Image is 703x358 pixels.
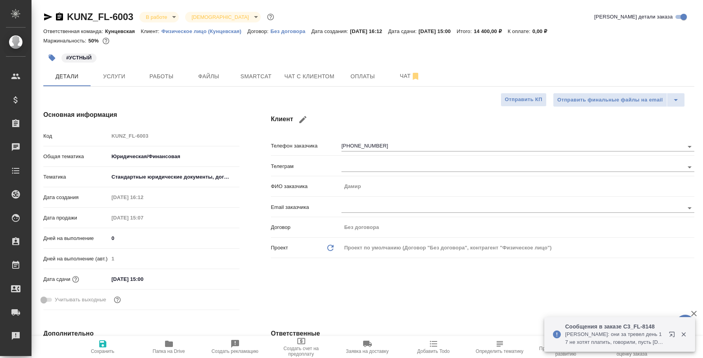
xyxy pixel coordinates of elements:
p: #УСТНЫЙ [66,54,92,62]
svg: Отписаться [411,72,420,81]
button: Сохранить [70,336,136,358]
p: [DATE] 15:00 [419,28,457,34]
input: Пустое поле [109,253,239,264]
p: Ответственная команда: [43,28,105,34]
button: Добавить тэг [43,49,61,66]
p: [PERSON_NAME]: они за тревел день 17 не хотят платить, говорили, пусть [DATE] после 18 улетает))) [565,330,664,346]
div: Стандартные юридические документы, договоры, уставы [109,170,239,184]
button: Создать счет на предоплату [268,336,334,358]
span: Определить тематику [476,349,523,354]
h4: Клиент [271,110,694,129]
span: Оплаты [344,72,382,81]
p: Дней на выполнение [43,234,109,242]
span: Добавить Todo [417,349,449,354]
button: [DEMOGRAPHIC_DATA] [189,14,251,20]
p: Дней на выполнение (авт.) [43,255,109,263]
div: В работе [185,12,260,22]
span: Сохранить [91,349,115,354]
input: Пустое поле [341,181,694,192]
a: KUNZ_FL-6003 [67,11,133,22]
p: Клиент: [141,28,161,34]
a: Физическое лицо (Кунцевская) [161,28,247,34]
button: Open [684,162,695,173]
button: Open [684,203,695,214]
span: Призвать менеджера по развитию [538,346,594,357]
input: Пустое поле [109,212,178,223]
span: Отправить финальные файлы на email [557,96,663,105]
a: Без договора [271,28,312,34]
span: Smartcat [237,72,275,81]
span: Создать рекламацию [211,349,258,354]
button: Скопировать ссылку для ЯМессенджера [43,12,53,22]
span: Детали [48,72,86,81]
p: Итого: [456,28,473,34]
p: Дата создания: [311,28,350,34]
span: Файлы [190,72,228,81]
div: Проект по умолчанию (Договор "Без договора", контрагент "Физическое лицо") [341,241,694,255]
p: Общая тематика [43,153,109,161]
p: [DATE] 16:12 [350,28,388,34]
span: Чат [391,71,429,81]
button: 6000.00 RUB; [101,36,111,46]
button: Определить тематику [467,336,533,358]
p: Договор [271,223,341,231]
button: Заявка на доставку [334,336,401,358]
span: Отправить КП [505,95,542,104]
button: Закрыть [675,331,692,338]
p: 14 400,00 ₽ [474,28,508,34]
p: Тематика [43,173,109,181]
p: Проект [271,244,288,252]
button: Отправить финальные файлы на email [553,93,667,107]
button: Призвать менеджера по развитию [533,336,599,358]
div: В работе [139,12,179,22]
p: ФИО заказчика [271,183,341,190]
p: 0,00 ₽ [532,28,553,34]
button: Папка на Drive [136,336,202,358]
p: Дата сдачи: [388,28,418,34]
button: Доп статусы указывают на важность/срочность заказа [265,12,276,22]
p: 50% [88,38,100,44]
h4: Дополнительно [43,329,239,338]
p: Дата сдачи [43,275,70,283]
span: [PERSON_NAME] детали заказа [594,13,673,21]
span: Учитывать выходные [55,296,106,304]
button: В работе [143,14,169,20]
input: Пустое поле [341,221,694,233]
p: Дата продажи [43,214,109,222]
button: Добавить Todo [401,336,467,358]
button: Open [684,141,695,152]
span: Создать счет на предоплату [273,346,330,357]
button: Скопировать ссылку [55,12,64,22]
button: Выбери, если сб и вс нужно считать рабочими днями для выполнения заказа. [112,295,122,305]
span: Чат с клиентом [284,72,334,81]
button: 🙏 [675,315,695,334]
h4: Основная информация [43,110,239,120]
p: Телеграм [271,162,341,170]
div: Юридическая/Финансовая [109,150,239,163]
p: Email заказчика [271,203,341,211]
span: Заявка на доставку [346,349,388,354]
button: Если добавить услуги и заполнить их объемом, то дата рассчитается автоматически [70,274,81,284]
p: Код [43,132,109,140]
p: Сообщения в заказе C3_FL-8148 [565,323,664,330]
p: К оплате: [508,28,532,34]
span: Папка на Drive [153,349,185,354]
input: ✎ Введи что-нибудь [109,273,178,285]
input: Пустое поле [109,192,178,203]
h4: Ответственные [271,329,694,338]
span: УСТНЫЙ [61,54,97,61]
button: Отправить КП [501,93,547,107]
p: Телефон заказчика [271,142,341,150]
div: split button [553,93,685,107]
p: Договор: [247,28,271,34]
span: Услуги [95,72,133,81]
p: Кунцевская [105,28,141,34]
input: Пустое поле [109,130,239,142]
p: Дата создания [43,194,109,201]
input: ✎ Введи что-нибудь [109,233,239,244]
span: Работы [143,72,180,81]
button: Создать рекламацию [202,336,268,358]
p: Маржинальность: [43,38,88,44]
